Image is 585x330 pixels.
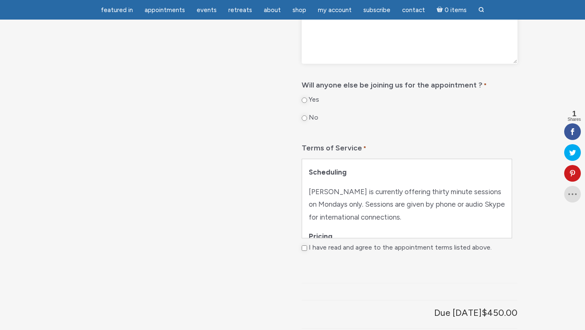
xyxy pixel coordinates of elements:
[437,6,445,14] i: Cart
[101,6,133,14] span: featured in
[309,232,332,240] b: Pricing
[192,2,222,18] a: Events
[302,75,517,92] legend: Will anyone else be joining us for the appointment ?
[397,2,430,18] a: Contact
[432,1,472,18] a: Cart0 items
[309,243,492,252] label: I have read and agree to the appointment terms listed above.
[197,6,217,14] span: Events
[363,6,390,14] span: Subscribe
[567,117,581,122] span: Shares
[292,6,306,14] span: Shop
[445,7,467,13] span: 0 items
[228,6,252,14] span: Retreats
[358,2,395,18] a: Subscribe
[140,2,190,18] a: Appointments
[223,2,257,18] a: Retreats
[313,2,357,18] a: My Account
[302,137,517,155] legend: Terms of Service
[287,2,311,18] a: Shop
[402,6,425,14] span: Contact
[259,2,286,18] a: About
[264,6,281,14] span: About
[434,305,517,321] p: Due [DATE]
[309,185,505,224] p: [PERSON_NAME] is currently offering thirty minute sessions on Mondays only. Sessions are given by...
[309,95,319,104] label: Yes
[567,110,581,117] span: 1
[145,6,185,14] span: Appointments
[309,168,347,176] b: Scheduling
[318,6,352,14] span: My Account
[96,2,138,18] a: featured in
[482,307,517,318] span: $450.00
[309,113,318,122] label: No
